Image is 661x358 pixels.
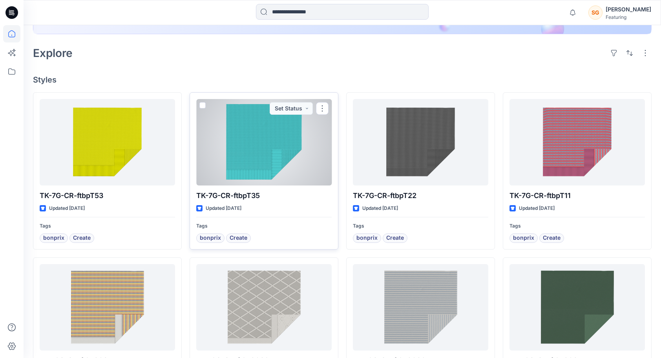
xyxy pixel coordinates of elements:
p: Updated [DATE] [206,204,241,213]
a: TK-12G-CR-ft250603 [353,264,488,351]
p: Tags [196,222,332,230]
h2: Explore [33,47,73,59]
p: Tags [509,222,645,230]
a: TK-12G-CR-ft250601 [40,264,175,351]
p: Tags [353,222,488,230]
span: Create [543,233,561,243]
span: bonprix [356,233,378,243]
a: TK-7G-CR-ftbpT35 [196,99,332,185]
div: [PERSON_NAME] [606,5,651,14]
span: Create [230,233,247,243]
p: Tags [40,222,175,230]
span: Create [73,233,91,243]
div: Featuring [606,14,651,20]
span: Create [386,233,404,243]
a: TK-7G-CR-ftbpT11 [509,99,645,185]
p: TK-7G-CR-ftbpT35 [196,190,332,201]
a: TK-7G-CR-ftbpT22 [353,99,488,185]
span: bonprix [200,233,221,243]
a: TK-7G-CR-ftbpT53 [40,99,175,185]
a: TK-12G-CR-ft250602 [196,264,332,351]
p: Updated [DATE] [519,204,555,213]
div: SG [588,6,603,20]
span: bonprix [513,233,534,243]
p: TK-7G-CR-ftbpT22 [353,190,488,201]
h4: Styles [33,75,652,84]
p: TK-7G-CR-ftbpT53 [40,190,175,201]
p: TK-7G-CR-ftbpT11 [509,190,645,201]
p: Updated [DATE] [49,204,85,213]
p: Updated [DATE] [362,204,398,213]
span: bonprix [43,233,64,243]
a: TK-12G-CR-ft250604 [509,264,645,351]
